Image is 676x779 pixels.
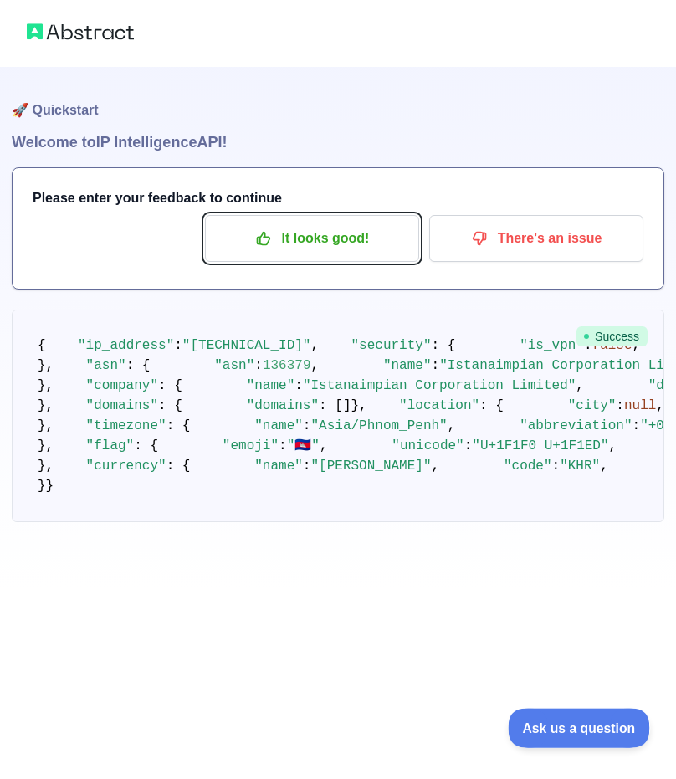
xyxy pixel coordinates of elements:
span: "code" [504,459,552,474]
span: "[PERSON_NAME]" [310,459,431,474]
span: : { [158,378,182,393]
h1: 🚀 Quickstart [12,67,664,131]
span: "abbreviation" [520,418,632,433]
span: : [552,459,561,474]
span: : { [126,358,151,373]
span: "location" [399,398,479,413]
span: : [] [319,398,351,413]
span: , [609,438,617,454]
h1: Welcome to IP Intelligence API! [12,131,664,154]
span: : [303,418,311,433]
span: "emoji" [223,438,279,454]
iframe: Toggle Customer Support [509,708,651,747]
span: : [464,438,473,454]
span: : [432,358,440,373]
span: : { [134,438,158,454]
span: "name" [247,378,295,393]
span: , [432,459,440,474]
span: "unicode" [392,438,463,454]
span: "domains" [86,398,158,413]
span: , [310,338,319,353]
span: , [600,459,608,474]
p: It looks good! [218,224,407,253]
span: : { [166,418,191,433]
span: "name" [383,358,432,373]
span: 136379 [263,358,311,373]
img: Abstract logo [27,20,134,44]
span: "[TECHNICAL_ID]" [182,338,311,353]
span: "flag" [86,438,135,454]
span: "city" [568,398,617,413]
span: : [294,378,303,393]
span: : [616,398,624,413]
span: : [303,459,311,474]
span: "name" [254,418,303,433]
span: "is_vpn" [520,338,584,353]
span: : { [432,338,456,353]
span: "name" [254,459,303,474]
span: "security" [351,338,431,353]
span: : [174,338,182,353]
span: , [448,418,456,433]
span: "U+1F1F0 U+1F1ED" [472,438,608,454]
span: : { [479,398,504,413]
span: : [632,418,641,433]
span: "domains" [247,398,319,413]
p: There's an issue [442,224,631,253]
span: "timezone" [86,418,166,433]
span: : [279,438,287,454]
span: , [656,398,664,413]
span: "company" [86,378,158,393]
span: Success [576,326,648,346]
h3: Please enter your feedback to continue [33,188,643,208]
span: { [38,338,46,353]
span: "🇰🇭" [287,438,320,454]
button: It looks good! [205,215,419,262]
span: : [254,358,263,373]
span: "Asia/Phnom_Penh" [310,418,447,433]
span: "currency" [86,459,166,474]
span: "Istanaimpian Corporation Limited" [303,378,576,393]
span: , [320,438,328,454]
span: , [576,378,584,393]
span: "KHR" [560,459,600,474]
span: "asn" [214,358,254,373]
span: , [310,358,319,373]
span: "ip_address" [78,338,174,353]
button: There's an issue [429,215,643,262]
span: "asn" [86,358,126,373]
span: : { [158,398,182,413]
span: null [624,398,656,413]
span: : { [166,459,191,474]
